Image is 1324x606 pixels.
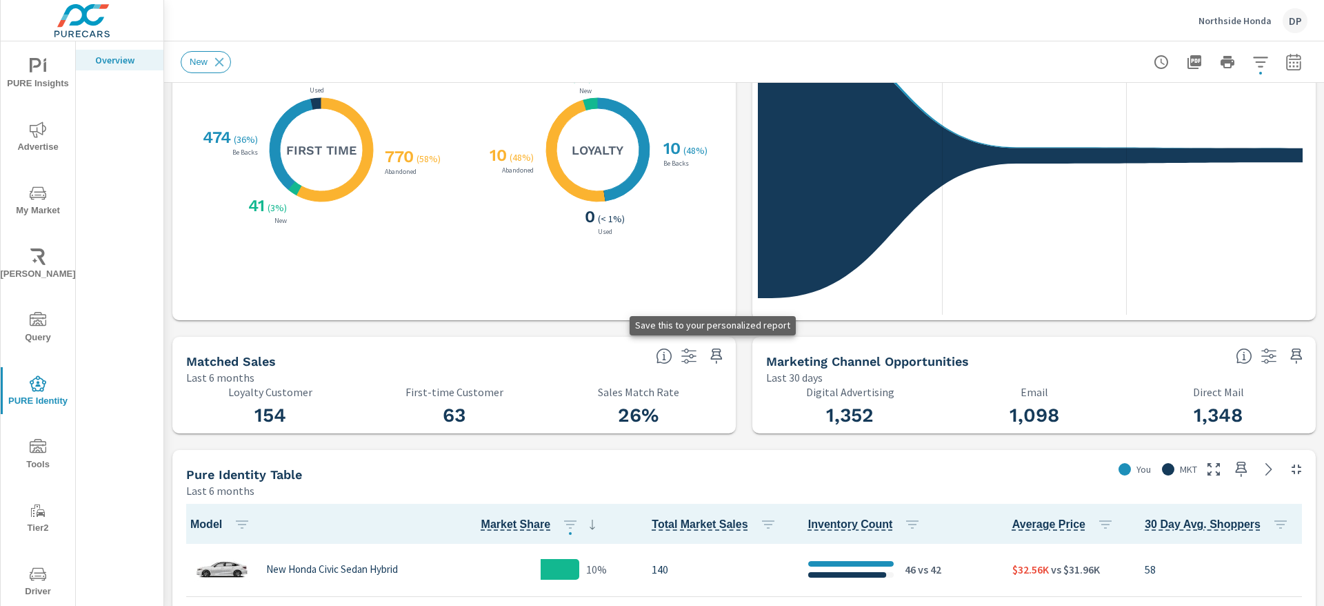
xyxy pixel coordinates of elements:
[186,386,354,398] p: Loyalty Customer
[905,561,916,578] p: 46
[808,516,927,533] span: Inventory Count
[487,146,507,165] h3: 10
[1134,386,1302,398] p: Direct Mail
[1203,458,1225,480] button: Make Fullscreen
[1214,48,1241,76] button: Print Report
[370,404,538,427] h3: 63
[572,142,623,158] h5: Loyalty
[1012,516,1119,533] span: Average Price
[5,502,71,536] span: Tier2
[1012,561,1049,578] p: $32.56K
[245,196,265,215] h3: 41
[766,386,934,398] p: Digital Advertising
[481,516,551,533] span: Market Share
[554,386,722,398] p: Sales Match Rate
[950,386,1118,398] p: Email
[481,516,601,533] span: Market Share
[1283,8,1307,33] div: DP
[1247,48,1274,76] button: Apply Filters
[950,404,1118,427] h3: 1,098
[661,160,692,167] p: Be Backs
[1285,345,1307,367] span: Save this to your personalized report
[1049,561,1100,578] p: vs $31.96K
[5,375,71,409] span: PURE Identity
[382,147,414,166] h3: 770
[1258,458,1280,480] a: See more details in report
[598,213,628,225] p: ( < 1% )
[1181,48,1208,76] button: "Export Report to PDF"
[181,57,216,67] span: New
[554,404,722,427] h3: 26%
[1145,516,1261,533] span: PURE Identity shoppers interested in that specific model.
[652,561,785,578] p: 140
[1285,458,1307,480] button: Minimize Widget
[5,121,71,155] span: Advertise
[582,207,595,226] h3: 0
[272,217,290,224] p: New
[661,139,681,158] h3: 10
[186,404,354,427] h3: 154
[186,467,302,482] h5: Pure Identity Table
[1136,462,1151,476] p: You
[510,151,536,164] p: ( 48% )
[5,58,71,92] span: PURE Insights
[1280,48,1307,76] button: Select Date Range
[95,53,152,67] p: Overview
[186,482,254,499] p: Last 6 months
[417,153,443,165] p: ( 58% )
[382,168,419,175] p: Abandoned
[1145,516,1294,533] span: 30 Day Avg. Shoppers
[181,51,231,73] div: New
[652,516,748,533] span: Total Market Sales
[576,88,594,95] p: New
[766,404,934,427] h3: 1,352
[190,516,256,533] span: Model
[916,561,941,578] p: vs 42
[234,133,261,146] p: ( 36% )
[586,561,607,578] p: 10%
[266,563,398,576] p: New Honda Civic Sedan Hybrid
[1134,404,1302,427] h3: 1,348
[766,369,823,386] p: Last 30 days
[76,50,163,70] div: Overview
[307,87,327,94] p: Used
[200,128,231,147] h3: 474
[1236,348,1252,364] span: Matched shoppers that can be exported to each channel type. This is targetable traffic.
[595,228,615,235] p: Used
[186,369,254,386] p: Last 6 months
[5,439,71,473] span: Tools
[5,312,71,346] span: Query
[286,142,357,158] h5: First Time
[230,149,261,156] p: Be Backs
[5,185,71,219] span: My Market
[1180,462,1197,476] p: MKT
[1230,458,1252,480] span: Save this to your personalized report
[683,144,710,157] p: ( 48% )
[194,549,250,590] img: glamour
[1145,561,1299,578] p: 58
[1198,14,1272,27] p: Northside Honda
[268,202,290,214] p: ( 3% )
[808,516,893,533] span: Count of Unique Inventory from websites within the market.
[370,386,538,398] p: First-time Customer
[652,516,781,533] span: Total Market Sales
[766,354,969,369] h5: Marketing Channel Opportunities
[499,167,536,174] p: Abandoned
[5,248,71,282] span: [PERSON_NAME]
[186,354,276,369] h5: Matched Sales
[5,566,71,600] span: Driver
[656,348,672,364] span: Loyalty: Matches that have purchased from the dealership before and purchased within the timefram...
[1012,516,1085,533] span: Average Internet price per model across the market vs dealership.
